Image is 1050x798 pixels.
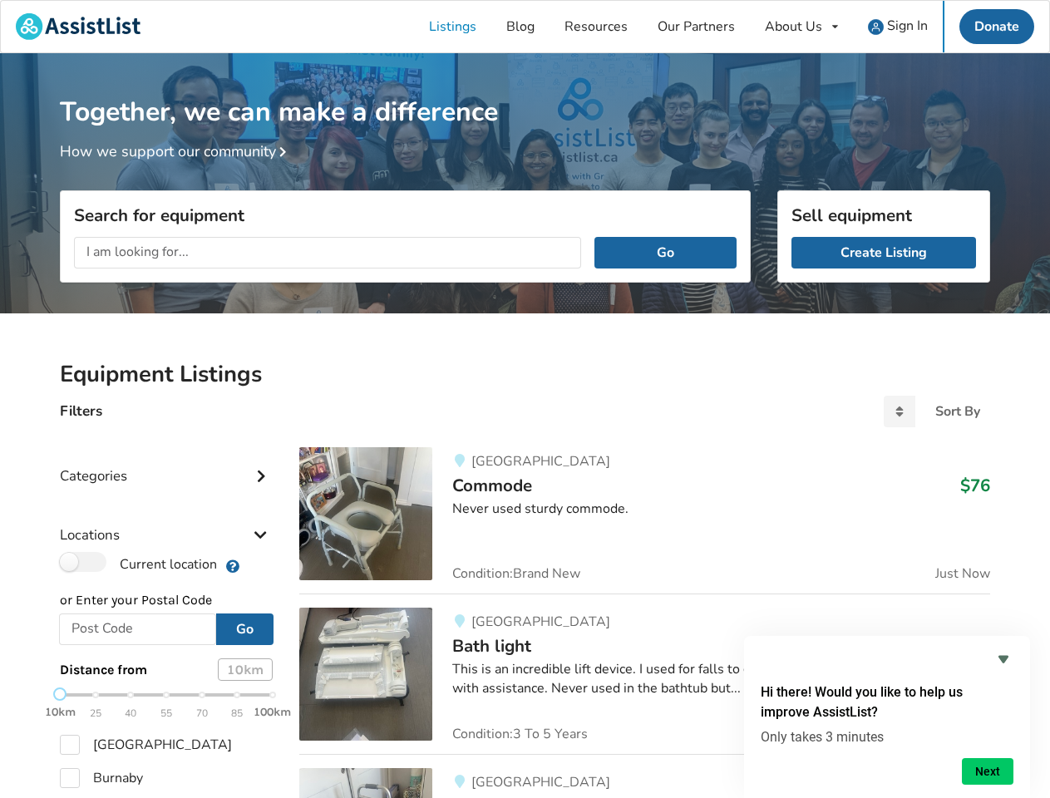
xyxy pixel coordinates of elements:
[216,613,274,645] button: Go
[761,682,1013,722] h2: Hi there! Would you like to help us improve AssistList?
[765,20,822,33] div: About Us
[868,19,884,35] img: user icon
[45,705,76,719] strong: 10km
[935,405,980,418] div: Sort By
[60,360,990,389] h2: Equipment Listings
[452,660,990,698] div: This is an incredible lift device. I used for falls to get my husband high enough to stand up wit...
[90,704,101,723] span: 25
[60,141,293,161] a: How we support our community
[950,635,990,657] h3: $200
[761,649,1013,785] div: Hi there! Would you like to help us improve AssistList?
[60,591,273,610] p: or Enter your Postal Code
[160,704,172,723] span: 55
[791,237,976,268] a: Create Listing
[60,434,273,493] div: Categories
[791,204,976,226] h3: Sell equipment
[452,567,580,580] span: Condition: Brand New
[960,475,990,496] h3: $76
[962,758,1013,785] button: Next question
[491,1,550,52] a: Blog
[959,9,1034,44] a: Donate
[887,17,928,35] span: Sign In
[471,452,610,470] span: [GEOGRAPHIC_DATA]
[471,613,610,631] span: [GEOGRAPHIC_DATA]
[60,735,232,755] label: [GEOGRAPHIC_DATA]
[60,401,102,421] h4: Filters
[299,608,432,741] img: bathroom safety-bath light
[218,658,273,681] div: 10 km
[452,634,531,658] span: Bath light
[550,1,643,52] a: Resources
[74,237,581,268] input: I am looking for...
[60,662,147,677] span: Distance from
[761,729,1013,745] p: Only takes 3 minutes
[452,474,532,497] span: Commode
[125,704,136,723] span: 40
[853,1,943,52] a: user icon Sign In
[935,567,990,580] span: Just Now
[594,237,737,268] button: Go
[414,1,491,52] a: Listings
[74,204,737,226] h3: Search for equipment
[299,447,432,580] img: bathroom safety-commode
[60,493,273,552] div: Locations
[16,13,140,40] img: assistlist-logo
[299,447,990,594] a: bathroom safety-commode [GEOGRAPHIC_DATA]Commode$76Never used sturdy commode.Condition:Brand NewJ...
[452,727,588,741] span: Condition: 3 To 5 Years
[196,704,208,723] span: 70
[643,1,750,52] a: Our Partners
[299,594,990,754] a: bathroom safety-bath light [GEOGRAPHIC_DATA]Bath light$200This is an incredible lift device. I us...
[231,704,243,723] span: 85
[254,705,291,719] strong: 100km
[60,53,990,129] h1: Together, we can make a difference
[60,552,217,574] label: Current location
[452,500,990,519] div: Never used sturdy commode.
[993,649,1013,669] button: Hide survey
[59,613,216,645] input: Post Code
[471,773,610,791] span: [GEOGRAPHIC_DATA]
[60,768,143,788] label: Burnaby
